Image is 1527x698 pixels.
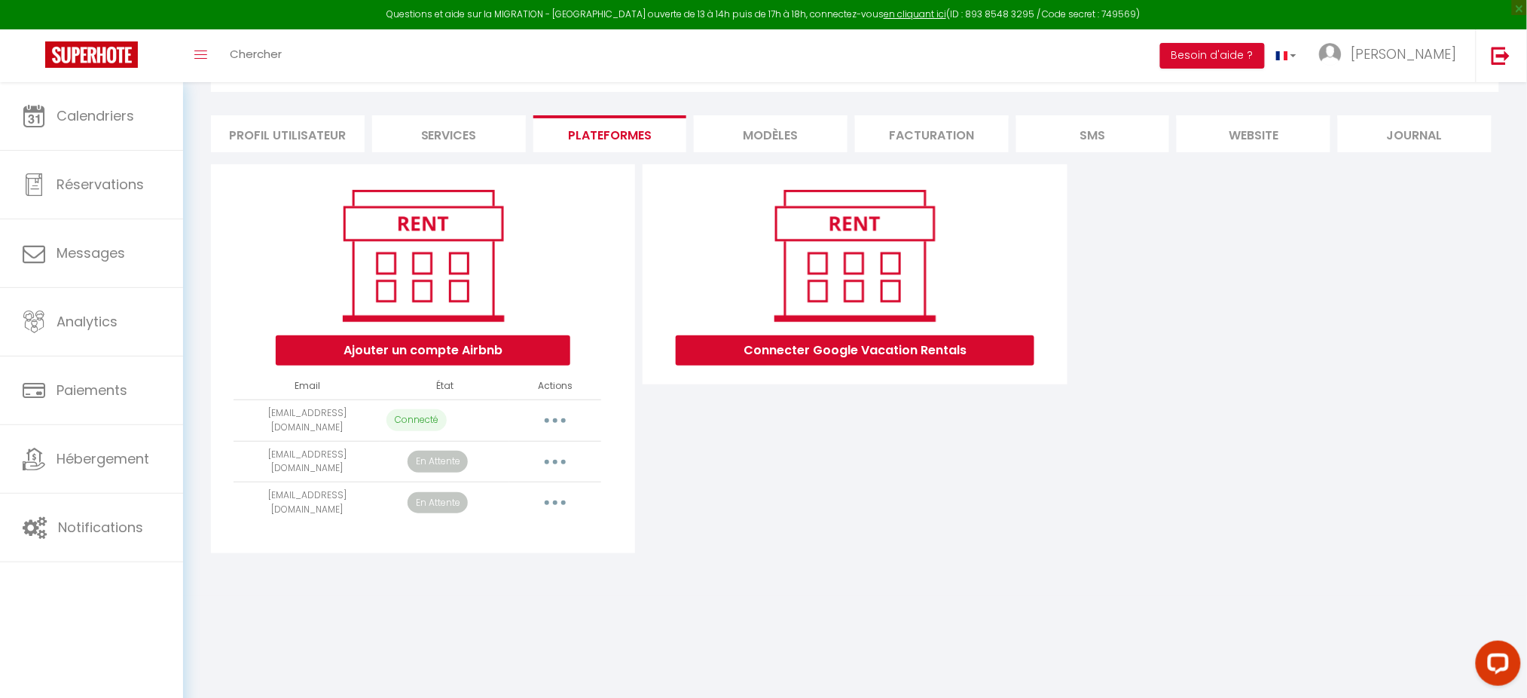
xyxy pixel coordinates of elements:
button: Ajouter un compte Airbnb [276,335,570,366]
img: rent.png [327,183,519,328]
img: Super Booking [45,41,138,68]
p: En Attente [408,492,468,514]
li: website [1177,115,1330,152]
a: en cliquant ici [884,8,946,20]
li: Services [372,115,526,152]
button: Connecter Google Vacation Rentals [676,335,1034,366]
span: Calendriers [56,106,134,125]
td: [EMAIL_ADDRESS][DOMAIN_NAME] [234,441,380,482]
a: ... [PERSON_NAME] [1308,29,1476,82]
span: Chercher [230,46,282,62]
iframe: LiveChat chat widget [1464,635,1527,698]
span: Hébergement [56,449,149,468]
button: Besoin d'aide ? [1160,43,1265,69]
span: [PERSON_NAME] [1351,44,1457,63]
th: Email [234,373,380,400]
li: MODÈLES [694,115,847,152]
img: logout [1492,46,1510,65]
img: ... [1319,43,1342,66]
td: [EMAIL_ADDRESS][DOMAIN_NAME] [234,400,380,441]
p: En Attente [408,451,468,473]
span: Réservations [56,175,144,194]
span: Messages [56,243,125,262]
li: Facturation [855,115,1009,152]
p: Connecté [386,409,447,431]
span: Analytics [56,312,118,331]
li: SMS [1016,115,1170,152]
img: rent.png [759,183,951,328]
li: Journal [1338,115,1492,152]
span: Notifications [58,518,143,537]
li: Plateformes [533,115,687,152]
li: Profil Utilisateur [211,115,365,152]
td: [EMAIL_ADDRESS][DOMAIN_NAME] [234,482,380,524]
th: État [380,373,509,400]
span: Paiements [56,381,127,400]
th: Actions [509,373,601,400]
a: Chercher [218,29,293,82]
